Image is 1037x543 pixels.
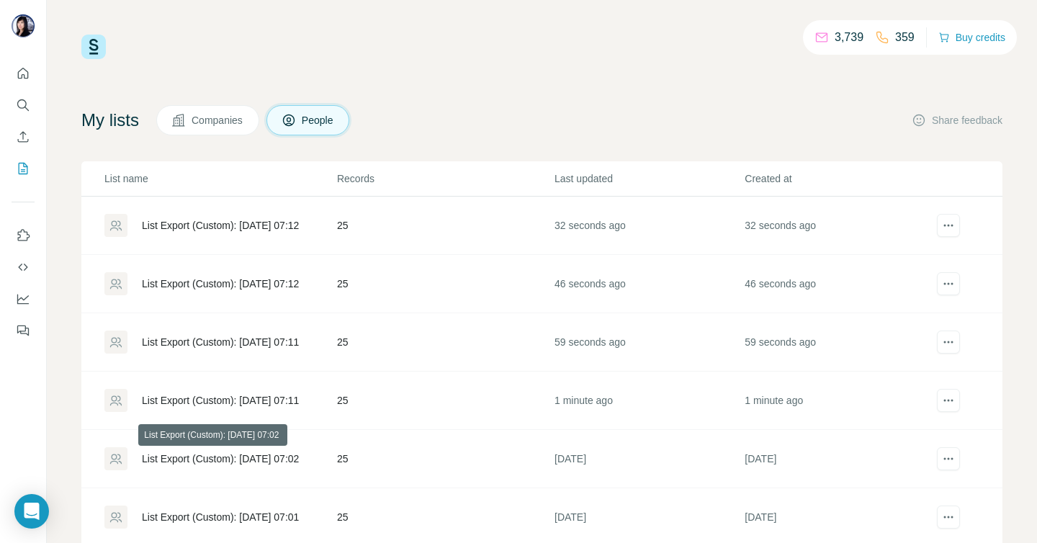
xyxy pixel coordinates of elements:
td: 1 minute ago [744,372,934,430]
p: Records [337,171,553,186]
td: 32 seconds ago [554,197,744,255]
span: Companies [192,113,244,127]
td: 25 [336,372,554,430]
button: actions [937,506,960,529]
td: 46 seconds ago [744,255,934,313]
button: Buy credits [938,27,1005,48]
button: Share feedback [912,113,1002,127]
td: 1 minute ago [554,372,744,430]
div: List Export (Custom): [DATE] 07:12 [142,218,299,233]
span: People [302,113,335,127]
h4: My lists [81,109,139,132]
td: 32 seconds ago [744,197,934,255]
button: Search [12,92,35,118]
img: Avatar [12,14,35,37]
button: actions [937,331,960,354]
div: List Export (Custom): [DATE] 07:01 [142,510,299,524]
td: 59 seconds ago [554,313,744,372]
button: actions [937,214,960,237]
td: 25 [336,255,554,313]
img: Surfe Logo [81,35,106,59]
button: actions [937,447,960,470]
p: 3,739 [835,29,863,46]
td: [DATE] [554,430,744,488]
td: 25 [336,430,554,488]
button: actions [937,389,960,412]
button: Dashboard [12,286,35,312]
div: List Export (Custom): [DATE] 07:02 [142,452,299,466]
td: 25 [336,313,554,372]
p: 359 [895,29,915,46]
div: List Export (Custom): [DATE] 07:11 [142,393,299,408]
p: Last updated [555,171,743,186]
button: Enrich CSV [12,124,35,150]
td: 59 seconds ago [744,313,934,372]
button: My lists [12,156,35,181]
div: Open Intercom Messenger [14,494,49,529]
button: Feedback [12,318,35,344]
td: [DATE] [744,430,934,488]
div: List Export (Custom): [DATE] 07:11 [142,335,299,349]
button: Quick start [12,60,35,86]
button: Use Surfe on LinkedIn [12,223,35,248]
td: 25 [336,197,554,255]
div: List Export (Custom): [DATE] 07:12 [142,277,299,291]
td: 46 seconds ago [554,255,744,313]
button: Use Surfe API [12,254,35,280]
button: actions [937,272,960,295]
p: Created at [745,171,933,186]
p: List name [104,171,336,186]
